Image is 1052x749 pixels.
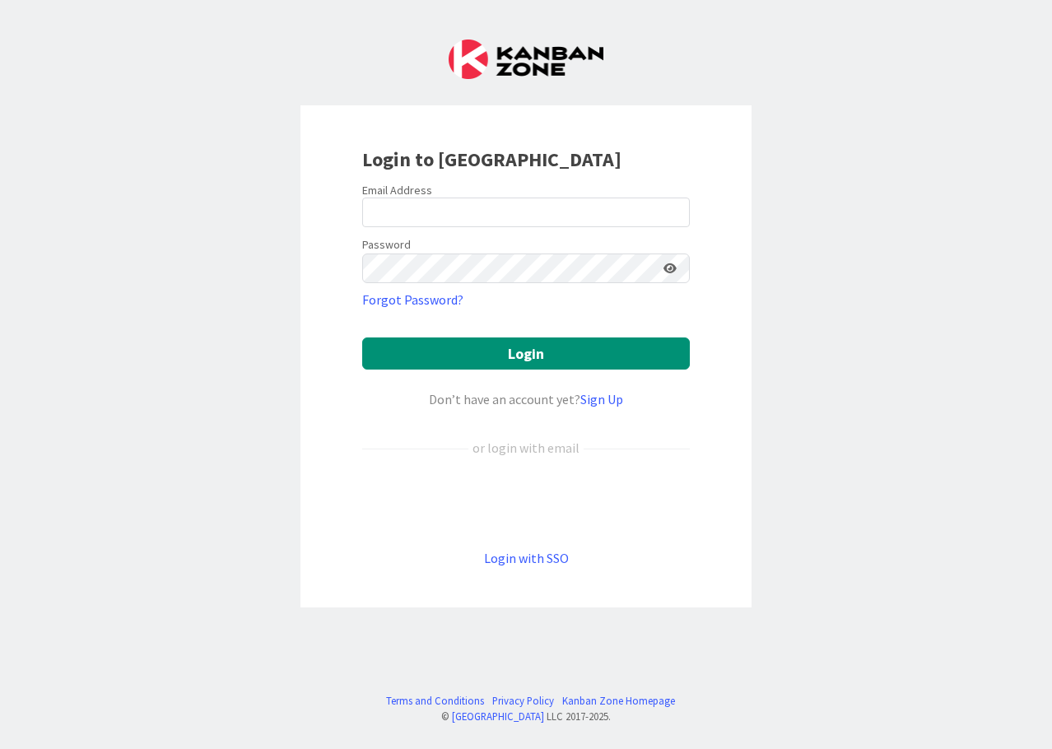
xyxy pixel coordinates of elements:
[492,693,554,709] a: Privacy Policy
[362,183,432,198] label: Email Address
[362,147,621,172] b: Login to [GEOGRAPHIC_DATA]
[362,236,411,254] label: Password
[378,709,675,724] div: © LLC 2017- 2025 .
[362,290,463,309] a: Forgot Password?
[484,550,569,566] a: Login with SSO
[580,391,623,407] a: Sign Up
[562,693,675,709] a: Kanban Zone Homepage
[362,389,690,409] div: Don’t have an account yet?
[452,709,544,723] a: [GEOGRAPHIC_DATA]
[362,337,690,370] button: Login
[449,40,603,79] img: Kanban Zone
[354,485,698,521] iframe: Sign in with Google Button
[468,438,584,458] div: or login with email
[386,693,484,709] a: Terms and Conditions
